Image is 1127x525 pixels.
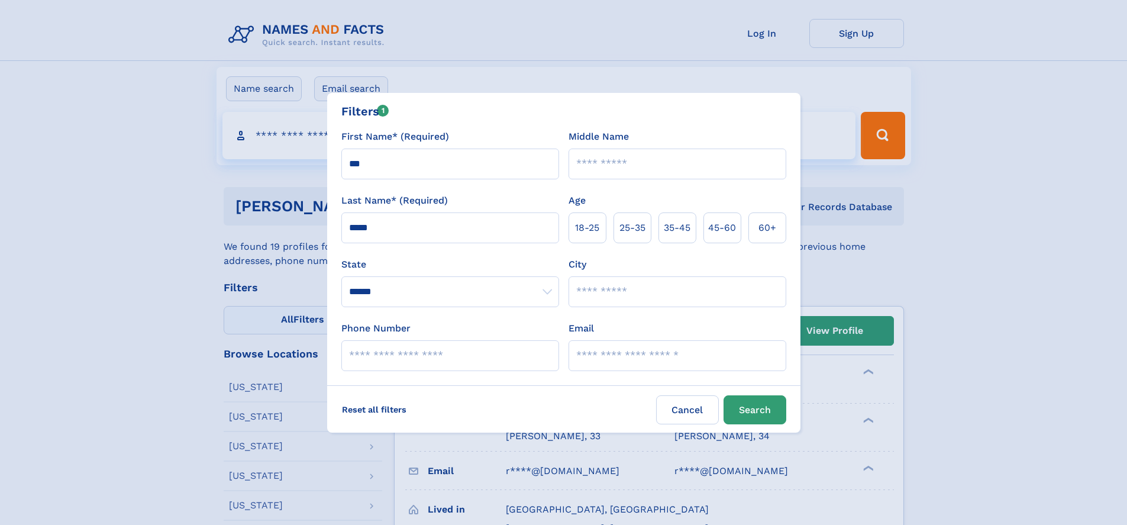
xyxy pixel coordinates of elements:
[569,130,629,144] label: Middle Name
[708,221,736,235] span: 45‑60
[619,221,645,235] span: 25‑35
[569,194,586,208] label: Age
[341,257,559,272] label: State
[341,321,411,336] label: Phone Number
[664,221,690,235] span: 35‑45
[575,221,599,235] span: 18‑25
[334,395,414,424] label: Reset all filters
[656,395,719,424] label: Cancel
[569,321,594,336] label: Email
[758,221,776,235] span: 60+
[724,395,786,424] button: Search
[569,257,586,272] label: City
[341,130,449,144] label: First Name* (Required)
[341,194,448,208] label: Last Name* (Required)
[341,102,389,120] div: Filters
